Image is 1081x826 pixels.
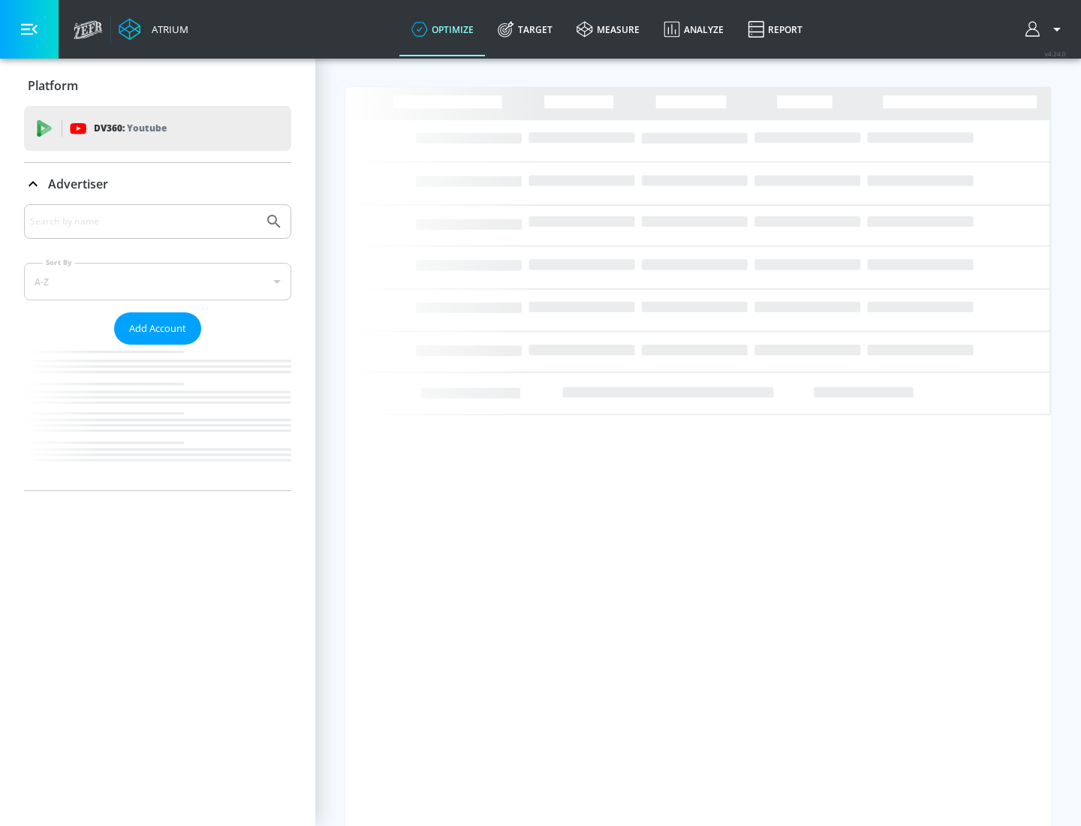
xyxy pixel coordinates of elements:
button: Add Account [114,312,201,345]
a: Target [486,2,565,56]
a: measure [565,2,652,56]
a: Report [736,2,815,56]
nav: list of Advertiser [24,345,291,490]
a: Analyze [652,2,736,56]
p: DV360: [94,120,167,137]
div: Advertiser [24,163,291,205]
div: DV360: Youtube [24,106,291,151]
div: Advertiser [24,204,291,490]
label: Sort By [43,258,75,267]
a: optimize [399,2,486,56]
p: Platform [28,77,78,94]
p: Youtube [127,120,167,136]
span: Add Account [129,320,186,337]
div: A-Z [24,263,291,300]
a: Atrium [119,18,188,41]
input: Search by name [30,212,257,231]
span: v 4.24.0 [1045,50,1066,58]
div: Platform [24,65,291,107]
div: Atrium [146,23,188,36]
p: Advertiser [48,176,108,192]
